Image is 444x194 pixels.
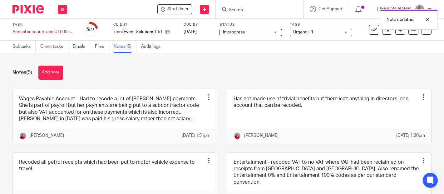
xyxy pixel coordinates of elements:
div: Annual accounts and CT600 return [12,29,75,35]
div: Iceni Event Solutions Ltd - Annual accounts and CT600 return [157,4,192,14]
a: Notes (5) [114,41,136,53]
span: In progress [223,30,245,34]
p: [PERSON_NAME] [244,132,279,139]
a: Client tasks [40,41,68,53]
label: Status [220,22,282,27]
button: Add note [38,66,63,80]
label: Due by [184,22,212,27]
p: Iceni Event Solutions Ltd [113,29,162,35]
a: Files [95,41,109,53]
p: Note updated. [387,17,414,23]
label: Client [113,22,176,27]
p: [DATE] 1:51pm [182,132,210,139]
label: Task [12,22,75,27]
span: (5) [26,70,32,75]
h1: Notes [12,69,32,76]
div: 5 [86,26,95,33]
a: Emails [73,41,90,53]
img: fd10cc094e9b0-100.png [19,132,27,140]
img: Pixie [12,5,44,13]
img: fd10cc094e9b0-100.png [234,132,241,140]
p: [DATE] 1:30pm [396,132,425,139]
span: [DATE] [184,30,197,34]
a: Subtasks [12,41,36,53]
p: [PERSON_NAME] [30,132,64,139]
small: /25 [89,28,95,32]
span: Start timer [167,6,189,12]
a: Audit logs [141,41,165,53]
img: fd10cc094e9b0-100.png [415,4,425,14]
span: Urgent + 1 [293,30,313,34]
